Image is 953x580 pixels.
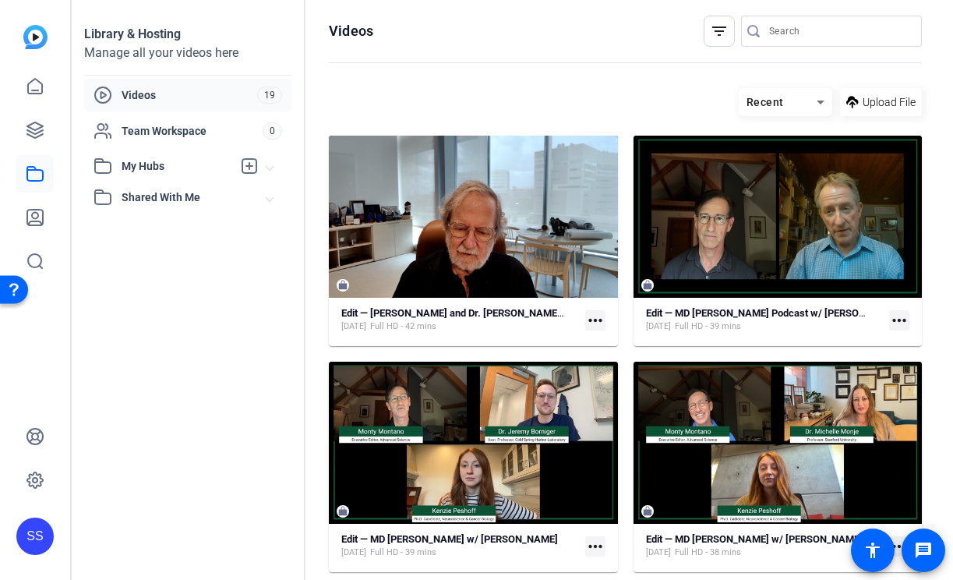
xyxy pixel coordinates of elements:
span: [DATE] [646,546,671,559]
img: blue-gradient.svg [23,25,48,49]
mat-icon: accessibility [863,541,882,560]
div: Manage all your videos here [84,44,291,62]
mat-expansion-panel-header: My Hubs [84,150,291,182]
mat-icon: more_horiz [585,310,605,331]
span: [DATE] [341,546,366,559]
a: Edit — MD [PERSON_NAME] w/ [PERSON_NAME][DATE]Full HD - 39 mins [341,533,579,559]
a: Edit — MD [PERSON_NAME] Podcast w/ [PERSON_NAME][DATE]Full HD - 39 mins [646,307,884,333]
span: Full HD - 38 mins [675,546,741,559]
span: Full HD - 39 mins [675,320,741,333]
span: Upload File [863,94,916,111]
strong: Edit — MD [PERSON_NAME] w/ [PERSON_NAME] (Final) [646,533,894,545]
span: Full HD - 39 mins [370,546,436,559]
span: Videos [122,87,257,103]
a: Edit — MD [PERSON_NAME] w/ [PERSON_NAME] (Final)[DATE]Full HD - 38 mins [646,533,884,559]
mat-icon: more_horiz [889,310,909,331]
button: Upload File [840,88,922,116]
mat-icon: more_horiz [585,536,605,557]
span: Team Workspace [122,123,263,139]
mat-expansion-panel-header: Shared With Me [84,182,291,213]
span: Full HD - 42 mins [370,320,436,333]
span: [DATE] [341,320,366,333]
input: Search [769,22,909,41]
span: Shared With Me [122,189,266,206]
mat-icon: message [914,541,933,560]
div: SS [16,518,54,555]
span: 19 [257,87,282,104]
mat-icon: filter_list [710,22,729,41]
span: Recent [747,96,784,108]
span: 0 [263,122,282,140]
span: My Hubs [122,158,232,175]
strong: Edit — MD [PERSON_NAME] w/ [PERSON_NAME] [341,533,558,545]
strong: Edit — [PERSON_NAME] and Dr. [PERSON_NAME] (raw footage) [341,307,624,319]
span: [DATE] [646,320,671,333]
strong: Edit — MD [PERSON_NAME] Podcast w/ [PERSON_NAME] [646,307,902,319]
mat-icon: more_horiz [889,536,909,557]
div: Library & Hosting [84,25,291,44]
h1: Videos [329,22,373,41]
a: Edit — [PERSON_NAME] and Dr. [PERSON_NAME] (raw footage)[DATE]Full HD - 42 mins [341,307,579,333]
